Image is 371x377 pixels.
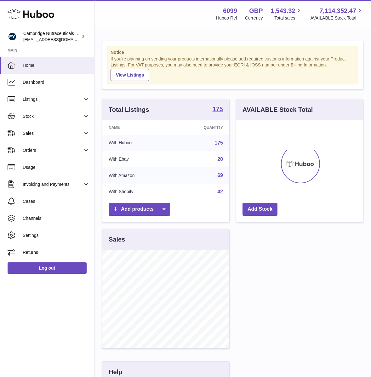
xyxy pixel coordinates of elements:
[109,203,170,216] a: Add products
[8,262,87,274] a: Log out
[23,96,83,102] span: Listings
[23,147,83,153] span: Orders
[23,130,83,136] span: Sales
[245,15,263,21] div: Currency
[243,106,313,114] h3: AVAILABLE Stock Total
[102,135,172,151] td: With Huboo
[111,69,149,81] a: View Listings
[319,7,356,15] span: 7,114,352.47
[23,79,89,85] span: Dashboard
[23,37,93,42] span: [EMAIL_ADDRESS][DOMAIN_NAME]
[271,7,295,15] span: 1,543.32
[102,151,172,168] td: With Ebay
[23,215,89,221] span: Channels
[223,7,237,15] strong: 6099
[274,15,302,21] span: Total sales
[310,7,363,21] a: 7,114,352.47 AVAILABLE Stock Total
[172,120,229,135] th: Quantity
[310,15,363,21] span: AVAILABLE Stock Total
[213,106,223,113] a: 175
[109,368,122,376] h3: Help
[23,249,89,255] span: Returns
[214,140,223,146] a: 175
[109,235,125,244] h3: Sales
[23,31,80,43] div: Cambridge Nutraceuticals Ltd
[111,49,355,55] strong: Notice
[23,113,83,119] span: Stock
[23,62,89,68] span: Home
[213,106,223,112] strong: 175
[271,7,303,21] a: 1,543.32 Total sales
[102,120,172,135] th: Name
[102,167,172,184] td: With Amazon
[217,173,223,178] a: 69
[102,184,172,200] td: With Shopify
[217,189,223,194] a: 42
[249,7,263,15] strong: GBP
[23,164,89,170] span: Usage
[217,157,223,162] a: 20
[109,106,149,114] h3: Total Listings
[23,181,83,187] span: Invoicing and Payments
[23,198,89,204] span: Cases
[243,203,277,216] a: Add Stock
[111,56,355,81] div: If you're planning on sending your products internationally please add required customs informati...
[23,232,89,238] span: Settings
[8,32,17,41] img: huboo@camnutra.com
[216,15,237,21] div: Huboo Ref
